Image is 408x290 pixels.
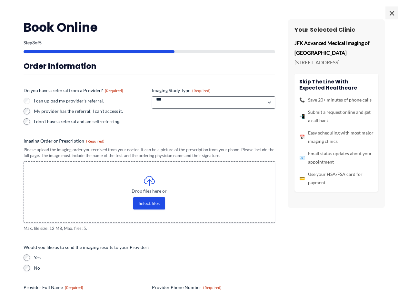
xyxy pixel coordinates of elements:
[299,96,373,104] li: Save 20+ minutes of phone calls
[34,98,147,104] label: I can upload my provider's referral.
[299,154,305,162] span: 📧
[133,197,165,209] button: select files, imaging order or prescription(required)
[299,174,305,183] span: 💳
[24,19,275,35] h2: Book Online
[299,133,305,141] span: 📅
[299,112,305,121] span: 📲
[39,40,42,45] span: 5
[299,108,373,125] li: Submit a request online and get a call back
[105,88,123,93] span: (Required)
[24,147,275,159] div: Please upload the imaging order you received from your doctor. It can be a picture of the prescri...
[37,189,262,193] span: Drop files here or
[24,40,275,45] p: Step of
[65,285,83,290] span: (Required)
[294,26,378,33] h3: Your Selected Clinic
[24,87,123,94] legend: Do you have a referral from a Provider?
[385,6,398,19] span: ×
[299,129,373,145] li: Easy scheduling with most major imaging clinics
[294,38,378,57] p: JFK Advanced Medical Imaging of [GEOGRAPHIC_DATA]
[32,40,35,45] span: 3
[34,254,275,261] label: Yes
[24,138,275,144] label: Imaging Order or Prescription
[299,149,373,166] li: Email status updates about your appointment
[299,79,373,91] h4: Skip the line with Expected Healthcare
[294,58,378,67] p: [STREET_ADDRESS]
[24,244,149,251] legend: Would you like us to send the imaging results to your Provider?
[34,265,275,271] label: No
[24,61,275,71] h3: Order Information
[34,108,147,114] label: My provider has the referral; I can't access it.
[299,170,373,187] li: Use your HSA/FSA card for payment
[203,285,222,290] span: (Required)
[86,139,104,144] span: (Required)
[152,87,275,94] label: Imaging Study Type
[24,225,275,231] span: Max. file size: 12 MB, Max. files: 5.
[34,118,147,125] label: I don't have a referral and am self-referring.
[299,96,305,104] span: 📞
[192,88,211,93] span: (Required)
